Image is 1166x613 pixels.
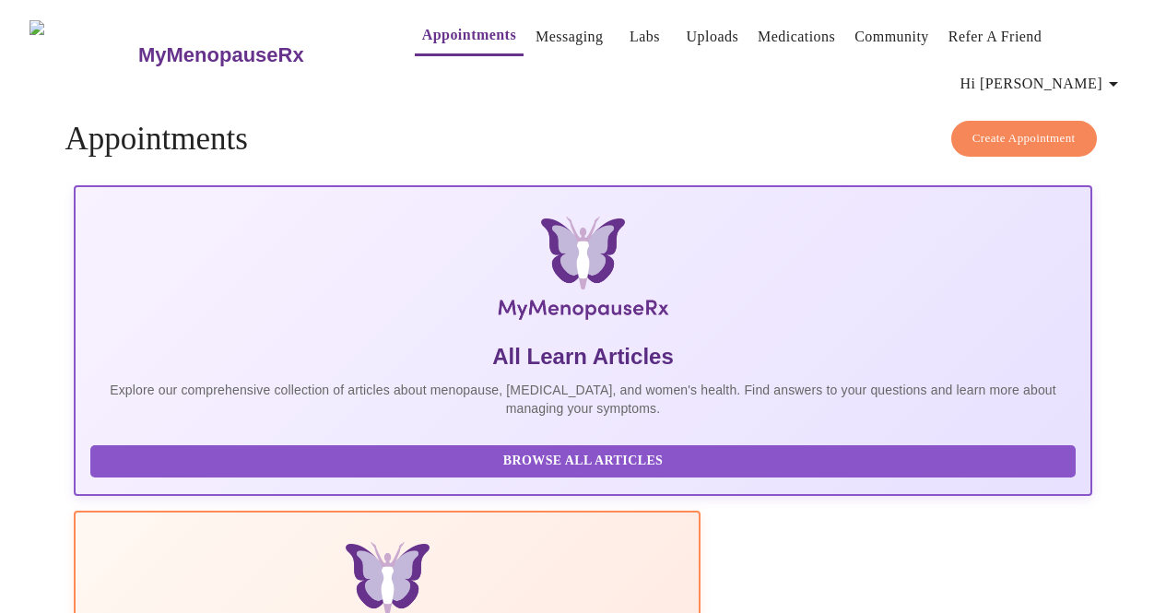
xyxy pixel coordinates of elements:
button: Create Appointment [951,121,1097,157]
img: MyMenopauseRx Logo [243,217,922,327]
a: Labs [630,24,660,50]
button: Labs [616,18,675,55]
h3: MyMenopauseRx [138,43,304,67]
a: Community [854,24,929,50]
a: MyMenopauseRx [135,23,377,88]
a: Appointments [422,22,516,48]
span: Hi [PERSON_NAME] [960,71,1125,97]
button: Community [847,18,936,55]
button: Messaging [528,18,610,55]
a: Browse All Articles [90,452,1079,467]
button: Refer a Friend [941,18,1050,55]
p: Explore our comprehensive collection of articles about menopause, [MEDICAL_DATA], and women's hea... [90,381,1075,418]
a: Medications [758,24,835,50]
button: Uploads [679,18,747,55]
span: Browse All Articles [109,450,1056,473]
span: Create Appointment [972,128,1076,149]
a: Uploads [687,24,739,50]
h5: All Learn Articles [90,342,1075,371]
h4: Appointments [65,121,1101,158]
button: Browse All Articles [90,445,1075,477]
button: Hi [PERSON_NAME] [953,65,1132,102]
button: Medications [750,18,842,55]
a: Messaging [536,24,603,50]
button: Appointments [415,17,524,56]
a: Refer a Friend [948,24,1042,50]
img: MyMenopauseRx Logo [29,20,135,89]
